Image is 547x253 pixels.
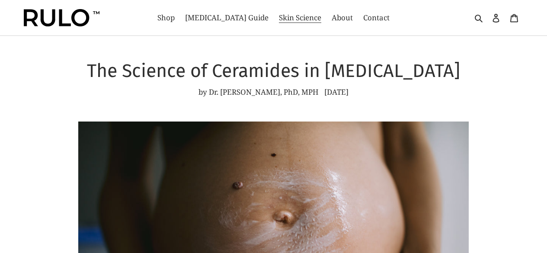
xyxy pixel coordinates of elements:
[78,60,469,82] h1: The Science of Ceramides in [MEDICAL_DATA]
[327,11,357,25] a: About
[504,212,538,244] iframe: Gorgias live chat messenger
[181,11,273,25] a: [MEDICAL_DATA] Guide
[332,13,353,23] span: About
[157,13,175,23] span: Shop
[185,13,269,23] span: [MEDICAL_DATA] Guide
[24,9,99,26] img: Rulo™ Skin
[275,11,326,25] a: Skin Science
[363,13,390,23] span: Contact
[153,11,179,25] a: Shop
[198,86,318,98] span: by Dr. [PERSON_NAME], PhD, MPH
[279,13,321,23] span: Skin Science
[359,11,394,25] a: Contact
[324,87,349,97] time: [DATE]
